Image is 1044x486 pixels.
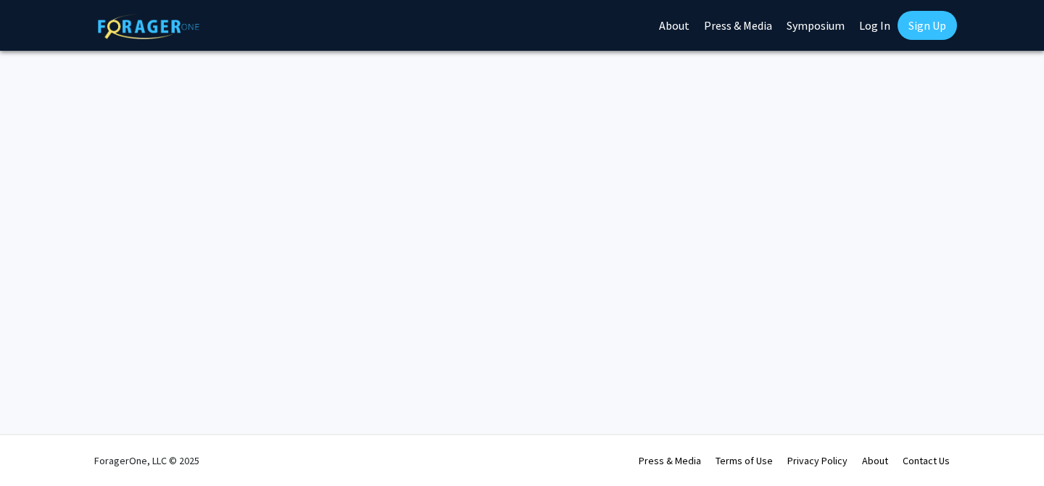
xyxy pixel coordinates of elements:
a: Sign Up [898,11,957,40]
a: Press & Media [639,454,701,467]
a: About [862,454,888,467]
a: Privacy Policy [787,454,848,467]
img: ForagerOne Logo [98,14,199,39]
div: ForagerOne, LLC © 2025 [94,435,199,486]
a: Contact Us [903,454,950,467]
a: Terms of Use [716,454,773,467]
